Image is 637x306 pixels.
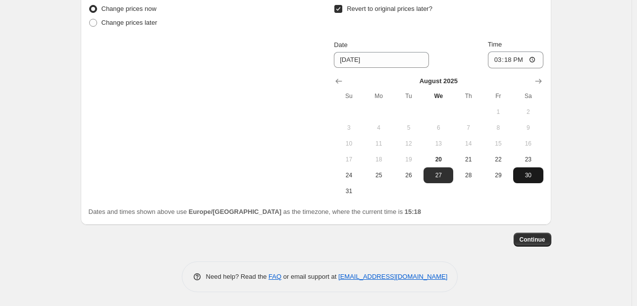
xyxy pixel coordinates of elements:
[453,88,483,104] th: Thursday
[394,167,424,183] button: Tuesday August 26 2025
[405,208,421,215] b: 15:18
[338,92,360,100] span: Su
[394,120,424,136] button: Tuesday August 5 2025
[488,51,543,68] input: 12:00
[487,108,509,116] span: 1
[89,208,422,215] span: Dates and times shown above use as the timezone, where the current time is
[517,155,539,163] span: 23
[427,124,449,132] span: 6
[206,273,269,280] span: Need help? Read the
[398,155,420,163] span: 19
[424,136,453,152] button: Wednesday August 13 2025
[368,155,390,163] span: 18
[394,88,424,104] th: Tuesday
[513,120,543,136] button: Saturday August 9 2025
[368,92,390,100] span: Mo
[513,167,543,183] button: Saturday August 30 2025
[398,140,420,148] span: 12
[453,152,483,167] button: Thursday August 21 2025
[338,140,360,148] span: 10
[427,155,449,163] span: 20
[368,124,390,132] span: 4
[427,171,449,179] span: 27
[394,152,424,167] button: Tuesday August 19 2025
[364,88,394,104] th: Monday
[424,88,453,104] th: Wednesday
[334,41,347,49] span: Date
[517,92,539,100] span: Sa
[517,171,539,179] span: 30
[457,155,479,163] span: 21
[334,152,364,167] button: Sunday August 17 2025
[427,92,449,100] span: We
[517,124,539,132] span: 9
[398,171,420,179] span: 26
[338,155,360,163] span: 17
[394,136,424,152] button: Tuesday August 12 2025
[424,152,453,167] button: Today Wednesday August 20 2025
[513,136,543,152] button: Saturday August 16 2025
[332,74,346,88] button: Show previous month, July 2025
[424,120,453,136] button: Wednesday August 6 2025
[487,92,509,100] span: Fr
[487,171,509,179] span: 29
[457,171,479,179] span: 28
[334,120,364,136] button: Sunday August 3 2025
[364,136,394,152] button: Monday August 11 2025
[398,92,420,100] span: Tu
[338,273,447,280] a: [EMAIL_ADDRESS][DOMAIN_NAME]
[338,187,360,195] span: 31
[487,140,509,148] span: 15
[364,120,394,136] button: Monday August 4 2025
[483,167,513,183] button: Friday August 29 2025
[488,41,502,48] span: Time
[102,5,157,12] span: Change prices now
[453,120,483,136] button: Thursday August 7 2025
[531,74,545,88] button: Show next month, September 2025
[457,124,479,132] span: 7
[338,124,360,132] span: 3
[364,167,394,183] button: Monday August 25 2025
[483,104,513,120] button: Friday August 1 2025
[338,171,360,179] span: 24
[517,140,539,148] span: 16
[517,108,539,116] span: 2
[514,233,551,247] button: Continue
[453,136,483,152] button: Thursday August 14 2025
[483,136,513,152] button: Friday August 15 2025
[364,152,394,167] button: Monday August 18 2025
[424,167,453,183] button: Wednesday August 27 2025
[483,88,513,104] th: Friday
[368,171,390,179] span: 25
[334,88,364,104] th: Sunday
[334,136,364,152] button: Sunday August 10 2025
[398,124,420,132] span: 5
[513,104,543,120] button: Saturday August 2 2025
[268,273,281,280] a: FAQ
[487,155,509,163] span: 22
[457,140,479,148] span: 14
[102,19,158,26] span: Change prices later
[334,52,429,68] input: 8/20/2025
[513,88,543,104] th: Saturday
[427,140,449,148] span: 13
[347,5,432,12] span: Revert to original prices later?
[483,120,513,136] button: Friday August 8 2025
[520,236,545,244] span: Continue
[457,92,479,100] span: Th
[189,208,281,215] b: Europe/[GEOGRAPHIC_DATA]
[334,167,364,183] button: Sunday August 24 2025
[281,273,338,280] span: or email support at
[334,183,364,199] button: Sunday August 31 2025
[483,152,513,167] button: Friday August 22 2025
[513,152,543,167] button: Saturday August 23 2025
[453,167,483,183] button: Thursday August 28 2025
[368,140,390,148] span: 11
[487,124,509,132] span: 8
